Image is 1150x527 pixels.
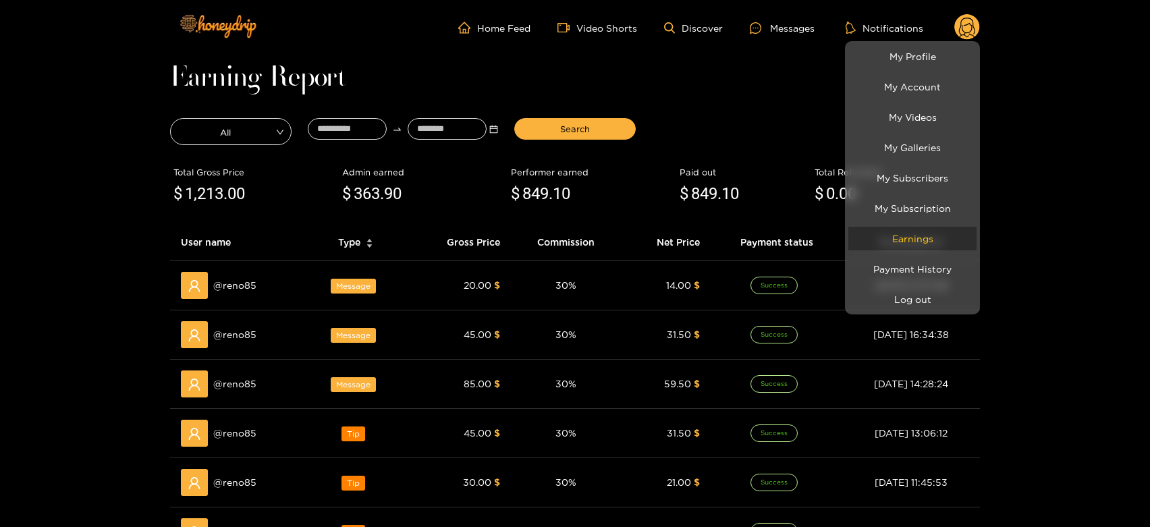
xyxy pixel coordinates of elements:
a: My Profile [848,45,977,68]
a: My Galleries [848,136,977,159]
a: My Account [848,75,977,99]
a: Payment History [848,257,977,281]
a: My Videos [848,105,977,129]
a: My Subscription [848,196,977,220]
a: My Subscribers [848,166,977,190]
button: Log out [848,287,977,311]
a: Earnings [848,227,977,250]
